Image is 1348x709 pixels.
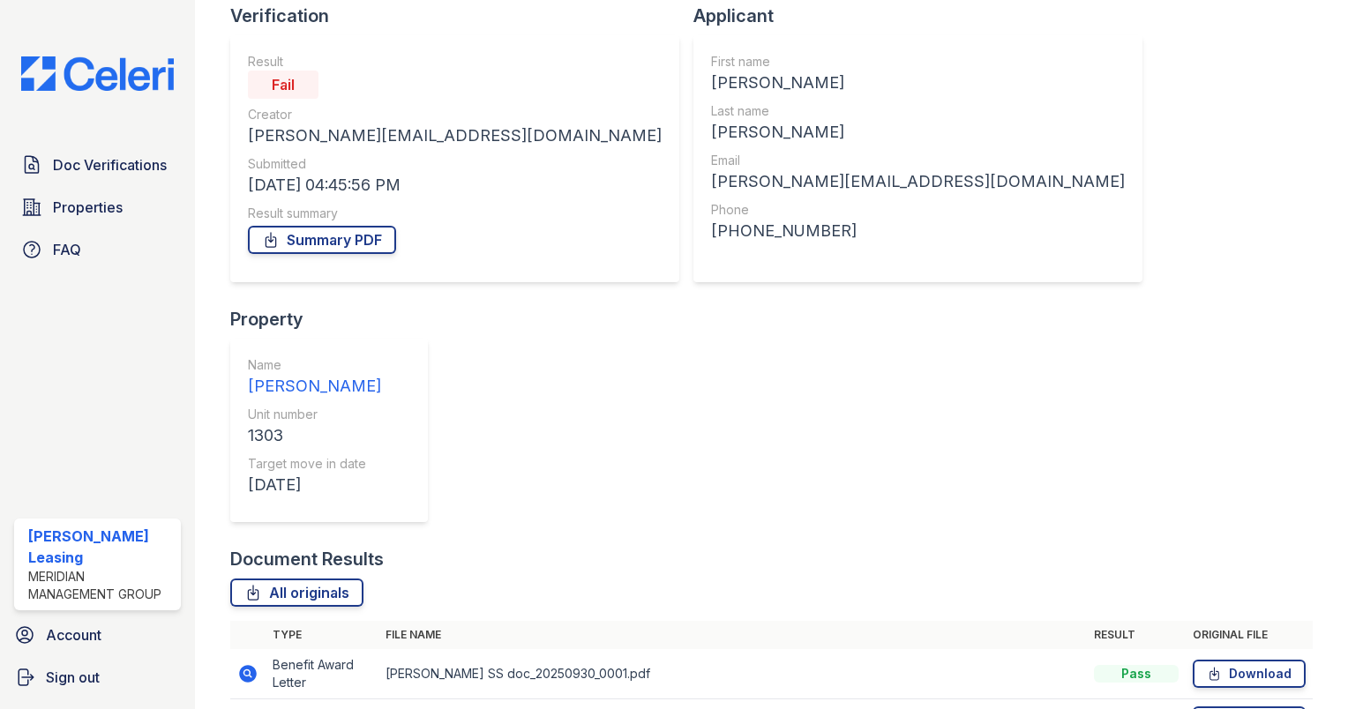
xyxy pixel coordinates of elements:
div: Email [711,152,1125,169]
div: [PERSON_NAME] [711,71,1125,95]
div: Last name [711,102,1125,120]
span: FAQ [53,239,81,260]
img: CE_Logo_Blue-a8612792a0a2168367f1c8372b55b34899dd931a85d93a1a3d3e32e68fde9ad4.png [7,56,188,91]
div: Verification [230,4,693,28]
div: Phone [711,201,1125,219]
div: Target move in date [248,455,381,473]
div: [PERSON_NAME][EMAIL_ADDRESS][DOMAIN_NAME] [711,169,1125,194]
div: Result summary [248,205,662,222]
th: Result [1087,621,1186,649]
a: Doc Verifications [14,147,181,183]
a: All originals [230,578,363,607]
span: Account [46,624,101,646]
a: Download [1193,660,1306,688]
div: [PERSON_NAME][EMAIL_ADDRESS][DOMAIN_NAME] [248,123,662,148]
div: Submitted [248,155,662,173]
div: [DATE] [248,473,381,497]
div: First name [711,53,1125,71]
a: FAQ [14,232,181,267]
a: Name [PERSON_NAME] [248,356,381,399]
div: [DATE] 04:45:56 PM [248,173,662,198]
th: Original file [1186,621,1313,649]
div: Result [248,53,662,71]
span: Properties [53,197,123,218]
th: Type [266,621,378,649]
td: Benefit Award Letter [266,649,378,699]
div: 1303 [248,423,381,448]
div: Applicant [693,4,1157,28]
div: Pass [1094,665,1179,683]
div: Unit number [248,406,381,423]
div: Meridian Management Group [28,568,174,603]
a: Properties [14,190,181,225]
div: Property [230,307,442,332]
span: Sign out [46,667,100,688]
div: Document Results [230,547,384,571]
div: [PERSON_NAME] Leasing [28,526,174,568]
div: [PERSON_NAME] [711,120,1125,145]
div: Name [248,356,381,374]
div: Fail [248,71,318,99]
span: Doc Verifications [53,154,167,175]
div: [PERSON_NAME] [248,374,381,399]
a: Account [7,617,188,653]
a: Summary PDF [248,226,396,254]
th: File name [378,621,1087,649]
a: Sign out [7,660,188,695]
div: [PHONE_NUMBER] [711,219,1125,243]
div: Creator [248,106,662,123]
td: [PERSON_NAME] SS doc_20250930_0001.pdf [378,649,1087,699]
